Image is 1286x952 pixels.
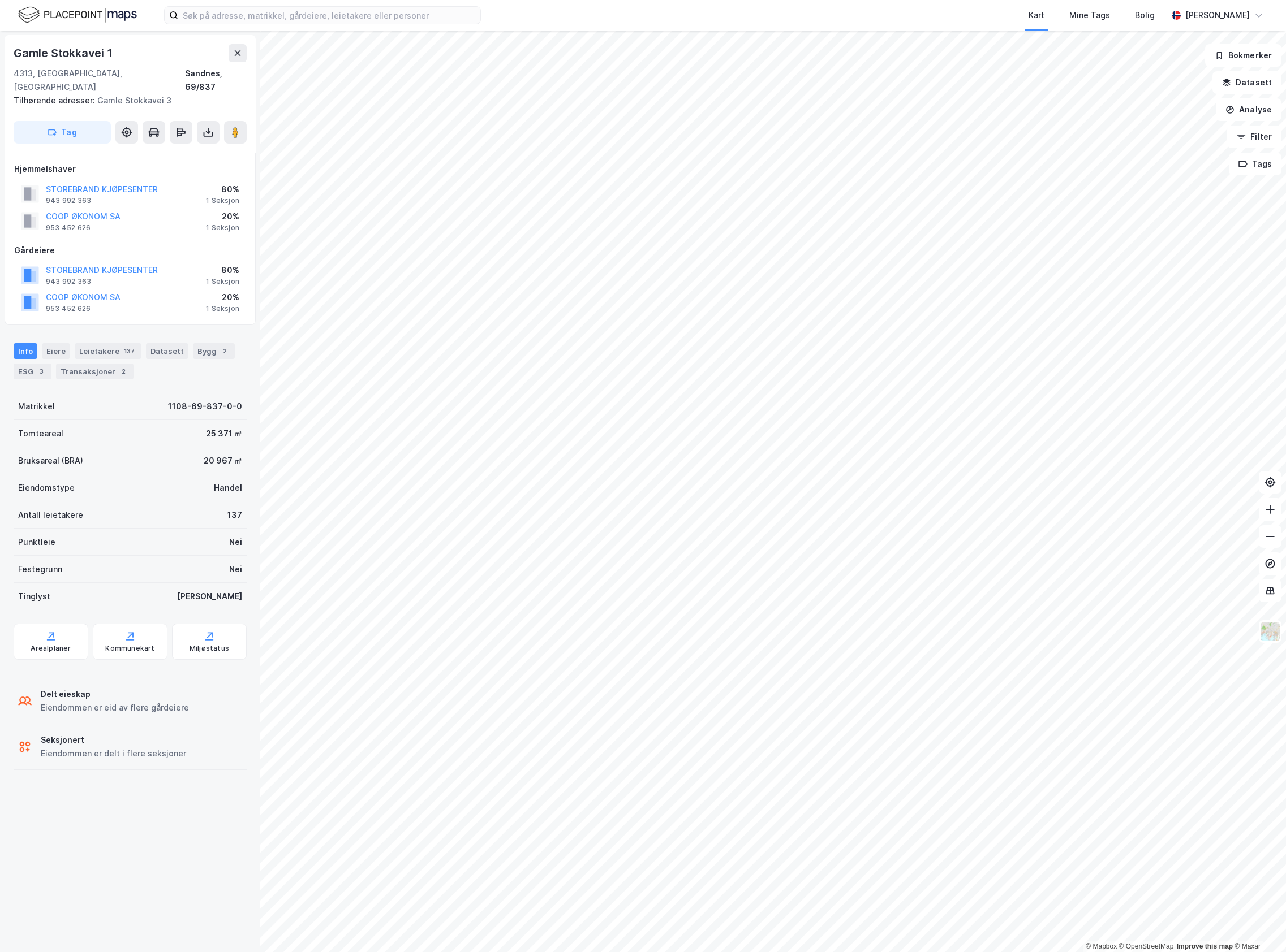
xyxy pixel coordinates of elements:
[41,733,186,747] div: Seksjonert
[1205,44,1281,67] button: Bokmerker
[229,562,242,576] div: Nei
[219,345,230,357] div: 2
[146,343,188,359] div: Datasett
[18,535,55,549] div: Punktleie
[46,223,91,232] div: 953 452 626
[46,196,91,205] div: 943 992 363
[204,454,242,468] div: 20 967 ㎡
[190,644,229,653] div: Miljøstatus
[185,67,247,94] div: Sandnes, 69/837
[41,747,186,760] div: Eiendommen er delt i flere seksjoner
[56,364,134,379] div: Transaksjoner
[1259,621,1281,642] img: Z
[18,427,63,440] div: Tomteareal
[193,343,235,359] div: Bygg
[14,96,97,105] span: Tilhørende adresser:
[14,162,246,176] div: Hjemmelshaver
[206,277,239,286] div: 1 Seksjon
[14,94,238,107] div: Gamle Stokkavei 3
[206,223,239,232] div: 1 Seksjon
[75,343,141,359] div: Leietakere
[206,263,239,277] div: 80%
[1029,8,1044,22] div: Kart
[18,400,55,413] div: Matrikkel
[206,427,242,440] div: 25 371 ㎡
[206,183,239,196] div: 80%
[229,535,242,549] div: Nei
[14,67,185,94] div: 4313, [GEOGRAPHIC_DATA], [GEOGRAPHIC_DATA]
[206,210,239,223] div: 20%
[42,343,70,359] div: Eiere
[1177,942,1233,950] a: Improve this map
[41,701,189,715] div: Eiendommen er eid av flere gårdeiere
[1216,98,1281,121] button: Analyse
[168,400,242,413] div: 1108-69-837-0-0
[14,121,111,144] button: Tag
[18,590,50,603] div: Tinglyst
[18,454,83,468] div: Bruksareal (BRA)
[46,277,91,286] div: 943 992 363
[18,508,83,522] div: Antall leietakere
[1119,942,1174,950] a: OpenStreetMap
[18,562,62,576] div: Festegrunn
[18,5,137,25] img: logo.f888ab2527a4732fd821a326f86c7f29.svg
[18,481,75,495] div: Eiendomstype
[206,291,239,304] div: 20%
[14,244,246,257] div: Gårdeiere
[227,508,242,522] div: 137
[1227,126,1281,148] button: Filter
[41,687,189,701] div: Delt eieskap
[122,345,137,357] div: 137
[206,196,239,205] div: 1 Seksjon
[1229,898,1286,952] iframe: Chat Widget
[214,481,242,495] div: Handel
[1229,153,1281,175] button: Tags
[31,644,71,653] div: Arealplaner
[177,590,242,603] div: [PERSON_NAME]
[1069,8,1110,22] div: Mine Tags
[1185,8,1250,22] div: [PERSON_NAME]
[206,304,239,313] div: 1 Seksjon
[36,366,47,377] div: 3
[14,364,51,379] div: ESG
[14,343,37,359] div: Info
[1135,8,1155,22] div: Bolig
[1086,942,1117,950] a: Mapbox
[105,644,154,653] div: Kommunekart
[118,366,129,377] div: 2
[46,304,91,313] div: 953 452 626
[14,44,115,62] div: Gamle Stokkavei 1
[178,7,480,24] input: Søk på adresse, matrikkel, gårdeiere, leietakere eller personer
[1229,898,1286,952] div: Kontrollprogram for chat
[1212,71,1281,94] button: Datasett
